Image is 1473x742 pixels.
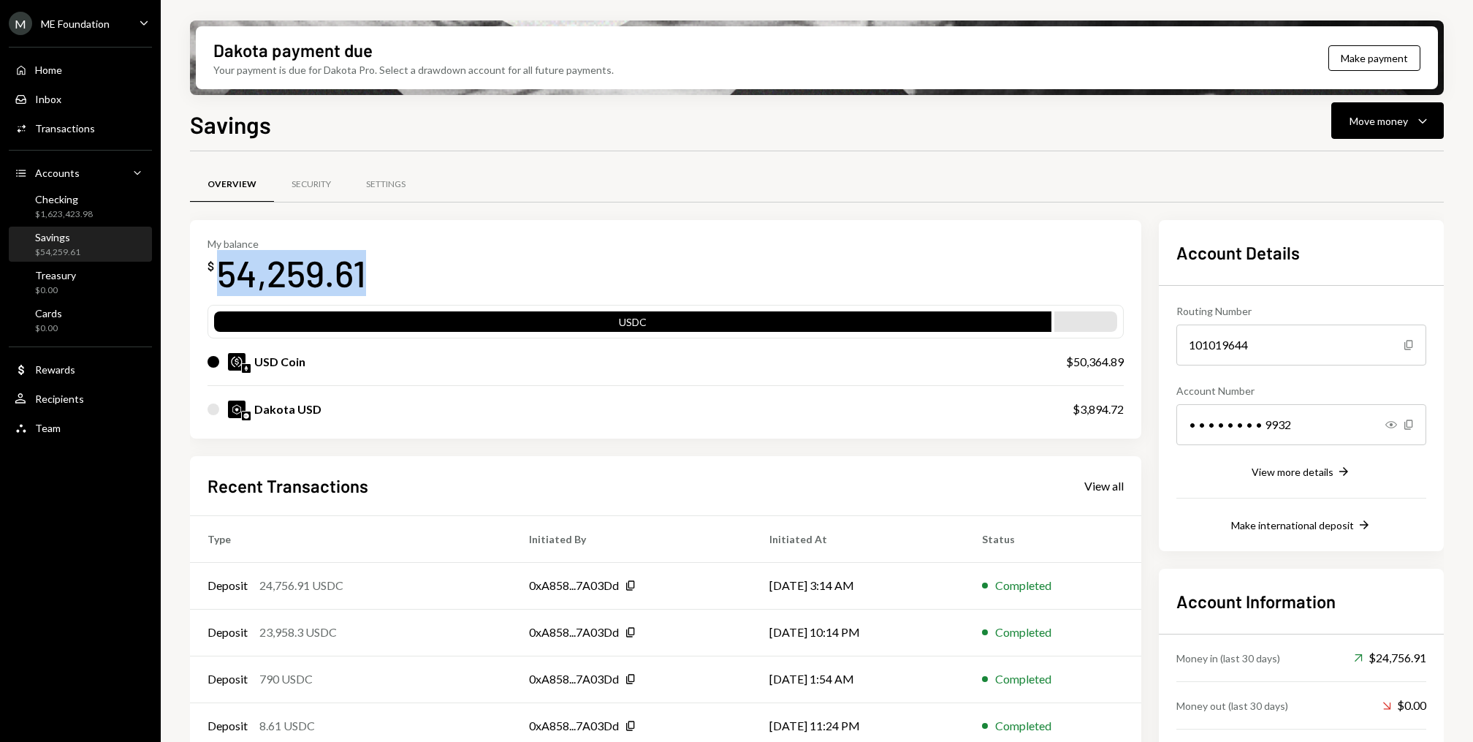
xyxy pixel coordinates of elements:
[35,64,62,76] div: Home
[366,178,406,191] div: Settings
[1176,404,1426,445] div: • • • • • • • • 9932
[35,307,62,319] div: Cards
[228,353,245,371] img: USDC
[1073,401,1124,418] div: $3,894.72
[9,356,152,382] a: Rewards
[35,363,75,376] div: Rewards
[1331,102,1444,139] button: Move money
[1176,383,1426,398] div: Account Number
[995,670,1051,688] div: Completed
[208,474,368,498] h2: Recent Transactions
[1252,464,1351,480] button: View more details
[35,246,80,259] div: $54,259.61
[9,265,152,300] a: Treasury$0.00
[35,193,93,205] div: Checking
[259,577,343,594] div: 24,756.91 USDC
[259,624,337,641] div: 23,958.3 USDC
[1176,589,1426,613] h2: Account Information
[9,227,152,262] a: Savings$54,259.61
[292,178,331,191] div: Security
[254,401,321,418] div: Dakota USD
[1252,466,1333,478] div: View more details
[208,238,366,250] div: My balance
[1328,45,1420,71] button: Make payment
[1231,519,1354,531] div: Make international deposit
[190,110,271,139] h1: Savings
[9,189,152,224] a: Checking$1,623,423.98
[190,515,511,562] th: Type
[349,166,423,203] a: Settings
[217,250,366,296] div: 54,259.61
[208,259,214,273] div: $
[9,414,152,441] a: Team
[9,12,32,35] div: M
[254,353,305,371] div: USD Coin
[35,231,80,243] div: Savings
[1176,698,1288,713] div: Money out (last 30 days)
[35,269,76,281] div: Treasury
[9,56,152,83] a: Home
[274,166,349,203] a: Security
[213,62,614,77] div: Your payment is due for Dakota Pro. Select a drawdown account for all future payments.
[529,717,619,735] div: 0xA858...7A03Dd
[35,208,93,221] div: $1,623,423.98
[529,624,619,641] div: 0xA858...7A03Dd
[208,624,248,641] div: Deposit
[752,656,964,703] td: [DATE] 1:54 AM
[259,717,315,735] div: 8.61 USDC
[9,86,152,112] a: Inbox
[964,515,1141,562] th: Status
[995,577,1051,594] div: Completed
[35,93,61,105] div: Inbox
[9,115,152,141] a: Transactions
[1084,477,1124,493] a: View all
[208,178,256,191] div: Overview
[1066,353,1124,371] div: $50,364.89
[35,322,62,335] div: $0.00
[1354,649,1426,667] div: $24,756.91
[1176,325,1426,366] div: 101019644
[242,364,251,373] img: ethereum-mainnet
[9,385,152,412] a: Recipients
[214,314,1051,335] div: USDC
[259,670,313,688] div: 790 USDC
[752,562,964,609] td: [DATE] 3:14 AM
[995,624,1051,641] div: Completed
[511,515,753,562] th: Initiated By
[208,577,248,594] div: Deposit
[1176,651,1280,666] div: Money in (last 30 days)
[41,18,110,30] div: ME Foundation
[208,717,248,735] div: Deposit
[35,422,61,434] div: Team
[9,159,152,186] a: Accounts
[35,393,84,405] div: Recipients
[1176,303,1426,319] div: Routing Number
[1231,518,1371,534] button: Make international deposit
[213,38,373,62] div: Dakota payment due
[752,609,964,656] td: [DATE] 10:14 PM
[1382,697,1426,714] div: $0.00
[529,670,619,688] div: 0xA858...7A03Dd
[529,577,619,594] div: 0xA858...7A03Dd
[35,122,95,135] div: Transactions
[1176,241,1426,265] h2: Account Details
[208,670,248,688] div: Deposit
[1084,479,1124,493] div: View all
[228,401,245,418] img: DKUSD
[752,515,964,562] th: Initiated At
[995,717,1051,735] div: Completed
[35,167,80,179] div: Accounts
[9,303,152,338] a: Cards$0.00
[242,412,251,420] img: base-mainnet
[1350,113,1408,129] div: Move money
[190,166,274,203] a: Overview
[35,284,76,297] div: $0.00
